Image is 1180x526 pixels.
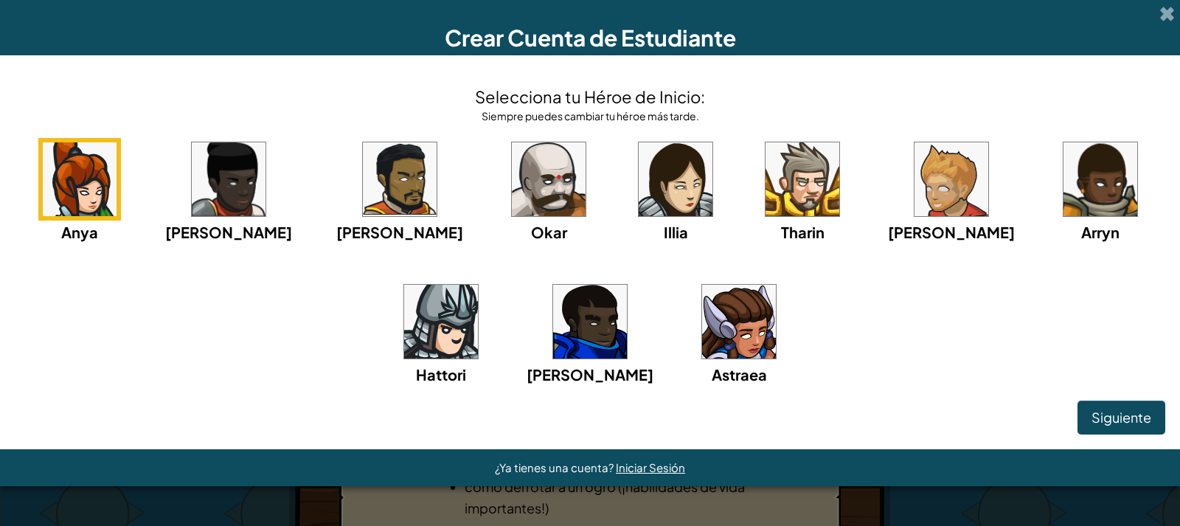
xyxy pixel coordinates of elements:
span: Tharin [781,223,825,241]
a: Iniciar Sesión [616,460,685,474]
img: portrait.png [553,285,627,359]
img: portrait.png [766,142,839,216]
img: portrait.png [914,142,988,216]
span: ¿Ya tienes una cuenta? [495,460,616,474]
div: Siempre puedes cambiar tu héroe más tarde. [475,108,705,123]
img: portrait.png [192,142,265,216]
img: portrait.png [702,285,776,359]
img: portrait.png [363,142,437,216]
span: [PERSON_NAME] [336,223,463,241]
span: Anya [61,223,98,241]
img: portrait.png [1063,142,1137,216]
span: Crear Cuenta de Estudiante [445,24,736,52]
span: [PERSON_NAME] [527,365,653,384]
span: [PERSON_NAME] [165,223,292,241]
span: Siguiente [1091,409,1151,426]
span: Okar [531,223,567,241]
img: portrait.png [404,285,478,359]
span: Arryn [1081,223,1120,241]
span: Hattori [416,365,466,384]
span: [PERSON_NAME] [888,223,1015,241]
span: Astraea [712,365,767,384]
button: Siguiente [1077,401,1165,435]
img: portrait.png [639,142,712,216]
img: portrait.png [43,142,117,216]
span: Illia [664,223,688,241]
img: portrait.png [512,142,586,216]
h4: Selecciona tu Héroe de Inicio: [475,85,705,108]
